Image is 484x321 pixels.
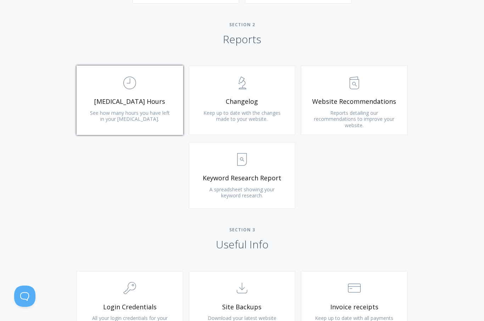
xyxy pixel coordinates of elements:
[90,109,170,123] span: See how many hours you have left in your [MEDICAL_DATA].
[314,109,394,129] span: Reports detailing our recommendations to improve your website.
[209,186,275,199] span: A spreadsheet showing your keyword research.
[88,303,172,311] span: Login Credentials
[189,66,296,135] a: Changelog Keep up to date with the changes made to your website.
[77,66,183,135] a: [MEDICAL_DATA] Hours See how many hours you have left in your [MEDICAL_DATA].
[200,303,285,311] span: Site Backups
[301,66,407,135] a: Website Recommendations Reports detailing our recommendations to improve your website.
[312,303,396,311] span: Invoice receipts
[14,286,35,307] iframe: Toggle Customer Support
[200,97,285,106] span: Changelog
[88,97,172,106] span: [MEDICAL_DATA] Hours
[312,97,396,106] span: Website Recommendations
[189,142,296,209] a: Keyword Research Report A spreadsheet showing your keyword research.
[200,174,285,182] span: Keyword Research Report
[203,109,281,123] span: Keep up to date with the changes made to your website.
